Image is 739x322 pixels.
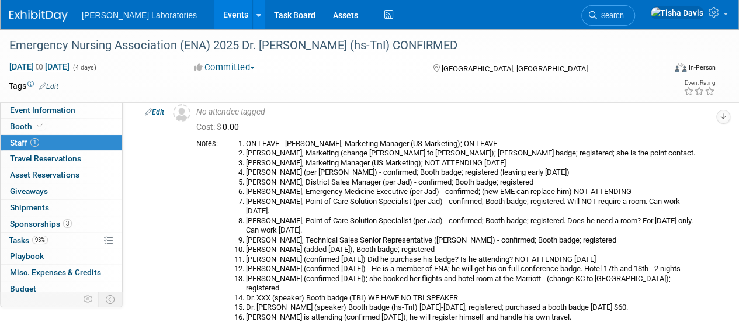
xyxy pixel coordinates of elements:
li: Dr. XXX (speaker) Booth badge (TBI) WE HAVE NO TBI SPEAKER [246,293,702,303]
span: Search [597,11,624,20]
div: Event Rating [684,80,715,86]
li: [PERSON_NAME] (confirmed [DATE]); she booked her flights and hotel room at the Marriott - (change... [246,274,702,293]
span: to [34,62,45,71]
span: Giveaways [10,186,48,196]
div: Notes: [196,139,218,148]
span: Misc. Expenses & Credits [10,268,101,277]
a: Sponsorships3 [1,216,122,232]
span: Shipments [10,203,49,212]
i: Booth reservation complete [37,123,43,129]
a: Tasks93% [1,233,122,248]
a: Budget [1,281,122,297]
span: 0.00 [196,122,244,131]
td: Toggle Event Tabs [99,292,123,307]
li: [PERSON_NAME], Marketing (change [PERSON_NAME] to [PERSON_NAME]); [PERSON_NAME] badge; registered... [246,148,702,158]
img: ExhibitDay [9,10,68,22]
li: ON LEAVE - [PERSON_NAME], Marketing Manager (US Marketing); ON LEAVE [246,139,702,149]
li: [PERSON_NAME] (added [DATE]), Booth badge; registered [246,245,702,255]
li: [PERSON_NAME] (confirmed [DATE]) - He is a member of ENA; he will get his on full conference badg... [246,264,702,274]
div: In-Person [688,63,716,72]
li: [PERSON_NAME] (confirmed [DATE]) Did he purchase his badge? Is he attending? NOT ATTENDING [DATE] [246,255,702,265]
a: Staff1 [1,135,122,151]
div: Emergency Nursing Association (ENA) 2025 Dr. [PERSON_NAME] (hs-TnI) CONFIRMED [5,35,655,56]
span: Travel Reservations [10,154,81,163]
a: Travel Reservations [1,151,122,167]
span: (4 days) [72,64,96,71]
img: Format-Inperson.png [675,63,686,72]
a: Edit [145,108,164,116]
li: [PERSON_NAME], Emergency Medicine Executive (per Jad) - confirmed; (new EME can replace him) NOT ... [246,187,702,197]
li: Dr. [PERSON_NAME] (speaker) Booth badge (hs-TnI) [DATE]-[DATE]; registered; purchased a booth bad... [246,303,702,313]
td: Tags [9,80,58,92]
span: Sponsorships [10,219,72,228]
div: No attendee tagged [196,107,702,117]
li: [PERSON_NAME], District Sales Manager (per Jad) - confirmed; Booth badge; registered [246,178,702,188]
a: Misc. Expenses & Credits [1,265,122,281]
span: 3 [63,219,72,228]
a: Shipments [1,200,122,216]
div: Event Format [612,61,716,78]
a: Asset Reservations [1,167,122,183]
a: Booth [1,119,122,134]
span: [DATE] [DATE] [9,61,70,72]
span: Playbook [10,251,44,261]
li: [PERSON_NAME], Point of Care Solution Specialist (per Jad) - confirmed; Booth badge; registered. ... [246,197,702,216]
li: [PERSON_NAME] (per [PERSON_NAME]) - confirmed; Booth badge; registered (leaving early [DATE]) [246,168,702,178]
span: Asset Reservations [10,170,79,179]
a: Search [581,5,635,26]
li: [PERSON_NAME], Marketing Manager (US Marketing); NOT ATTENDING [DATE] [246,158,702,168]
span: [PERSON_NAME] Laboratories [82,11,197,20]
img: Unassigned-User-Icon.png [173,104,190,122]
span: Staff [10,138,39,147]
span: Event Information [10,105,75,115]
li: [PERSON_NAME], Point of Care Solution Specialist (per Jad) - confirmed; Booth badge; registered. ... [246,216,702,236]
img: Tisha Davis [650,6,704,19]
a: Edit [39,82,58,91]
td: Personalize Event Tab Strip [78,292,99,307]
a: Event Information [1,102,122,118]
span: 1 [30,138,39,147]
span: Budget [10,284,36,293]
a: Giveaways [1,183,122,199]
span: 93% [32,236,48,244]
button: Committed [190,61,259,74]
span: [GEOGRAPHIC_DATA], [GEOGRAPHIC_DATA] [441,64,587,73]
span: Cost: $ [196,122,223,131]
span: Tasks [9,236,48,245]
li: [PERSON_NAME], Technical Sales Senior Representative ([PERSON_NAME]) - confirmed; Booth badge; re... [246,236,702,245]
a: Playbook [1,248,122,264]
span: Booth [10,122,46,131]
